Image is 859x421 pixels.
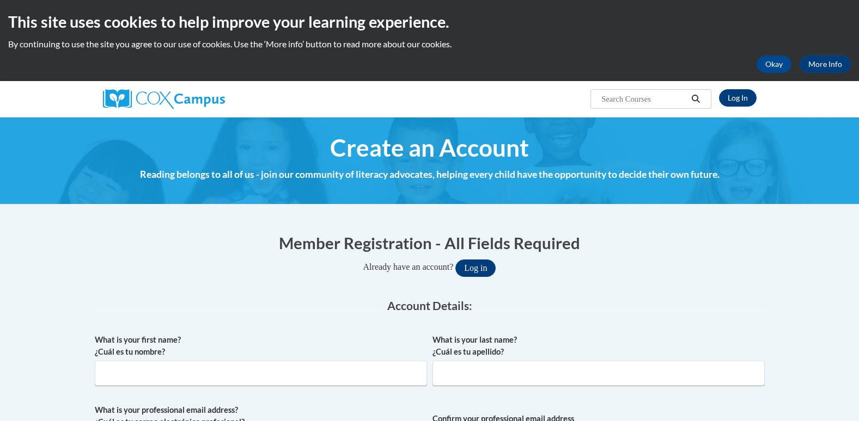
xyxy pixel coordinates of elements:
a: More Info [800,55,851,73]
span: Create an Account [330,133,529,162]
button: Search [687,92,704,106]
img: Cox Campus [103,89,225,109]
span: Already have an account? [363,262,454,271]
span: Account Details: [387,299,472,312]
input: Metadata input [432,361,765,386]
label: What is your last name? ¿Cuál es tu apellido? [432,334,765,358]
a: Log In [719,89,757,107]
label: What is your first name? ¿Cuál es tu nombre? [95,334,427,358]
input: Search Courses [600,92,687,106]
p: By continuing to use the site you agree to our use of cookies. Use the ‘More info’ button to read... [8,38,851,50]
button: Log in [455,259,496,277]
input: Metadata input [95,361,427,386]
h1: Member Registration - All Fields Required [95,232,765,254]
button: Okay [757,55,791,73]
h4: Reading belongs to all of us - join our community of literacy advocates, helping every child have... [95,168,765,182]
h2: This site uses cookies to help improve your learning experience. [8,11,851,33]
